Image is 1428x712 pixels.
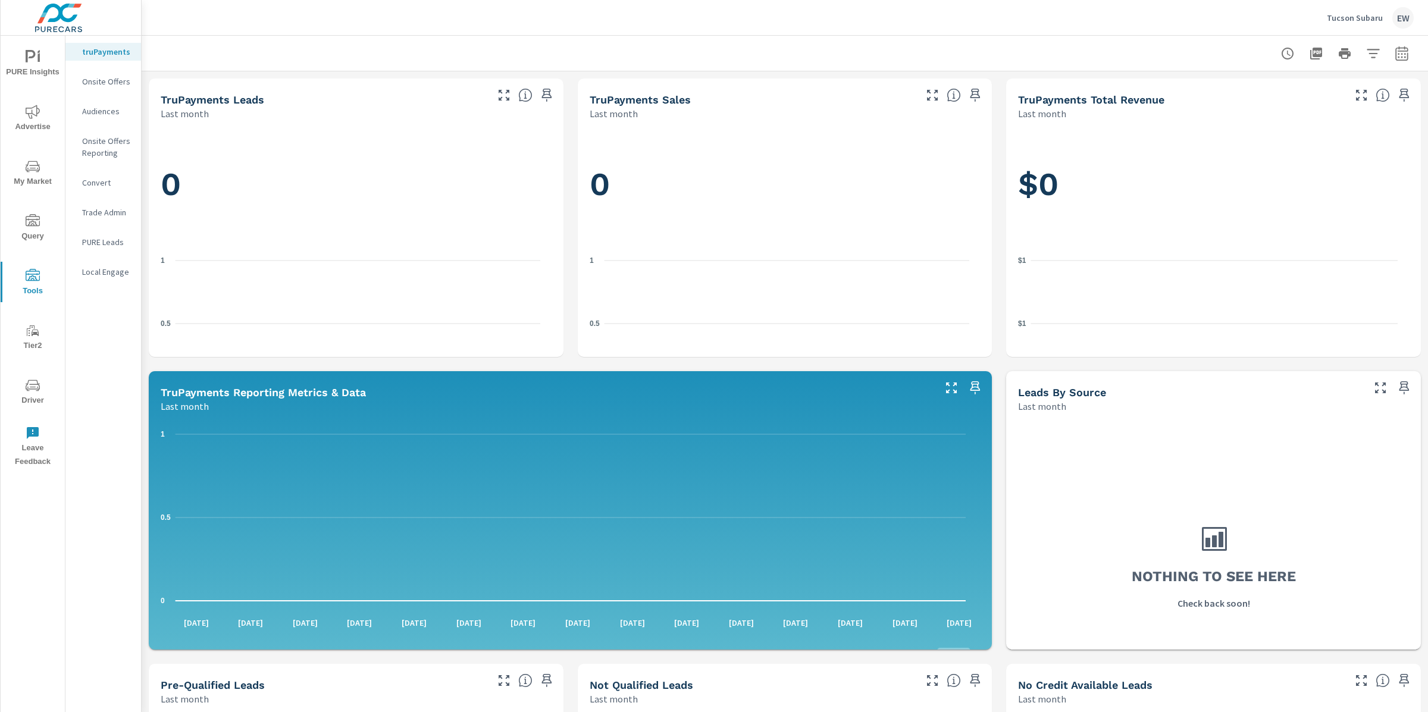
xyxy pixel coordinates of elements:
span: Save this to your personalized report [966,378,985,397]
p: [DATE] [829,617,871,629]
h5: Not Qualified Leads [590,679,693,691]
span: Save this to your personalized report [537,671,556,690]
h3: Nothing to see here [1132,566,1296,586]
p: Last month [1018,106,1066,121]
h5: Leads By Source [1018,386,1106,399]
span: Tools [4,269,61,298]
button: Make Fullscreen [1371,378,1390,397]
p: [DATE] [448,617,490,629]
div: Onsite Offers Reporting [65,132,141,162]
h5: No Credit Available Leads [1018,679,1153,691]
p: [DATE] [339,617,380,629]
p: [DATE] [775,617,816,629]
div: Onsite Offers [65,73,141,90]
div: truPayments [65,43,141,61]
p: Last month [161,692,209,706]
div: nav menu [1,36,65,473]
text: $1 [1018,256,1026,264]
p: [DATE] [721,617,762,629]
div: PURE Leads [65,233,141,251]
div: Convert [65,174,141,192]
span: Number of sales matched to a truPayments lead. [Source: This data is sourced from the dealer's DM... [947,88,961,102]
span: Advertise [4,105,61,134]
span: A lead that has been submitted but has not gone through the credit application process. [1376,673,1390,688]
p: [DATE] [176,617,217,629]
span: Save this to your personalized report [1395,86,1414,105]
text: 1 [161,430,165,438]
p: Trade Admin [82,206,131,218]
span: The number of truPayments leads. [518,88,533,102]
span: Save this to your personalized report [1395,671,1414,690]
text: 1 [161,256,165,264]
h1: 0 [161,164,552,205]
div: EW [1392,7,1414,29]
span: A basic review has been done and has not approved the credit worthiness of the lead by the config... [947,673,961,688]
text: $1 [1018,319,1026,327]
div: Local Engage [65,263,141,281]
button: Make Fullscreen [494,86,513,105]
p: [DATE] [230,617,271,629]
p: [DATE] [938,617,980,629]
button: Make Fullscreen [923,86,942,105]
p: Last month [590,106,638,121]
button: Make Fullscreen [494,671,513,690]
span: PURE Insights [4,50,61,79]
p: truPayments [82,46,131,58]
p: Last month [590,692,638,706]
p: Last month [161,399,209,413]
text: 0 [161,597,165,605]
p: [DATE] [284,617,326,629]
span: Save this to your personalized report [1395,378,1414,397]
button: Apply Filters [1361,42,1385,65]
p: Last month [1018,692,1066,706]
text: 0.5 [161,319,171,327]
text: 0.5 [590,319,600,327]
text: 1 [590,256,594,264]
h5: truPayments Reporting Metrics & Data [161,386,366,399]
p: Local Engage [82,266,131,278]
p: [DATE] [612,617,653,629]
p: [DATE] [557,617,599,629]
button: Print Report [1333,42,1357,65]
button: Make Fullscreen [1352,86,1371,105]
p: Audiences [82,105,131,117]
p: Last month [1018,399,1066,413]
p: Tucson Subaru [1327,12,1383,23]
span: Total revenue from sales matched to a truPayments lead. [Source: This data is sourced from the de... [1376,88,1390,102]
p: [DATE] [884,617,926,629]
text: 0.5 [161,513,171,522]
h5: truPayments Total Revenue [1018,93,1164,106]
button: "Export Report to PDF" [1304,42,1328,65]
button: Make Fullscreen [923,671,942,690]
button: Make Fullscreen [942,378,961,397]
span: Save this to your personalized report [966,671,985,690]
button: Make Fullscreen [1352,671,1371,690]
span: Driver [4,378,61,407]
span: Save this to your personalized report [966,86,985,105]
span: Leave Feedback [4,426,61,469]
span: Tier2 [4,324,61,353]
p: [DATE] [393,617,435,629]
div: Trade Admin [65,203,141,221]
p: [DATE] [666,617,707,629]
p: Onsite Offers Reporting [82,135,131,159]
p: [DATE] [502,617,544,629]
span: Save this to your personalized report [537,86,556,105]
span: Query [4,214,61,243]
span: A basic review has been done and approved the credit worthiness of the lead by the configured cre... [518,673,533,688]
div: Audiences [65,102,141,120]
p: Last month [161,106,209,121]
h5: Pre-Qualified Leads [161,679,265,691]
h5: truPayments Sales [590,93,691,106]
span: My Market [4,159,61,189]
h5: truPayments Leads [161,93,264,106]
h1: 0 [590,164,981,205]
h1: $0 [1018,164,1409,205]
p: Check back soon! [1178,596,1250,610]
p: Onsite Offers [82,76,131,87]
p: Convert [82,177,131,189]
p: PURE Leads [82,236,131,248]
button: Select Date Range [1390,42,1414,65]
